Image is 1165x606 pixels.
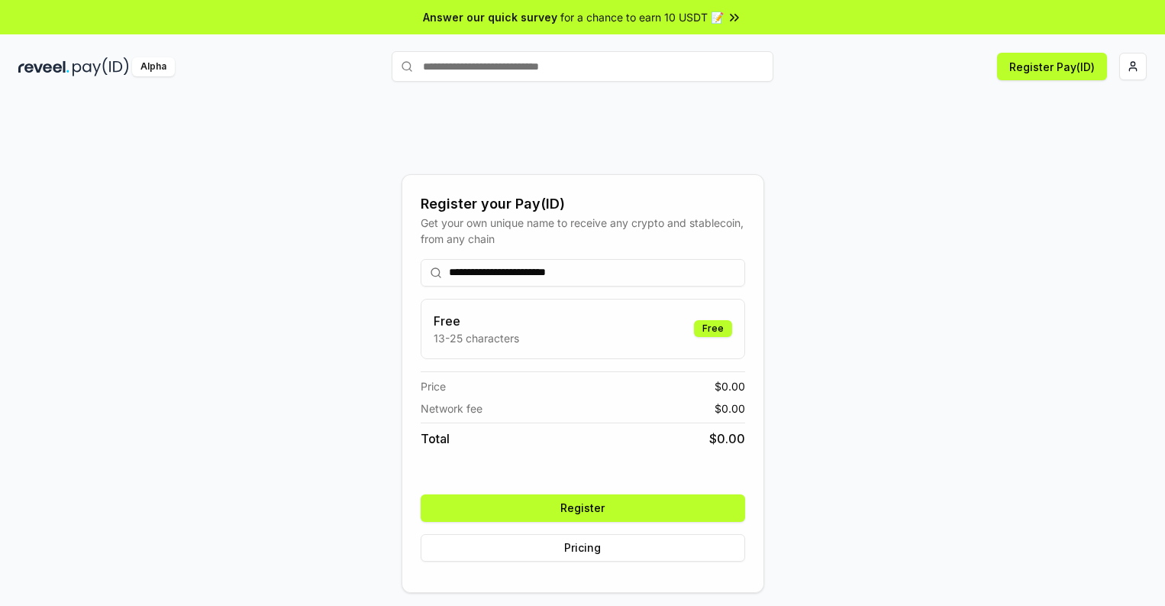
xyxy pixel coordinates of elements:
[434,330,519,346] p: 13-25 characters
[421,494,745,522] button: Register
[709,429,745,448] span: $ 0.00
[73,57,129,76] img: pay_id
[434,312,519,330] h3: Free
[715,378,745,394] span: $ 0.00
[132,57,175,76] div: Alpha
[421,378,446,394] span: Price
[421,429,450,448] span: Total
[560,9,724,25] span: for a chance to earn 10 USDT 📝
[18,57,69,76] img: reveel_dark
[715,400,745,416] span: $ 0.00
[421,215,745,247] div: Get your own unique name to receive any crypto and stablecoin, from any chain
[421,193,745,215] div: Register your Pay(ID)
[423,9,557,25] span: Answer our quick survey
[421,400,482,416] span: Network fee
[694,320,732,337] div: Free
[421,534,745,562] button: Pricing
[997,53,1107,80] button: Register Pay(ID)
